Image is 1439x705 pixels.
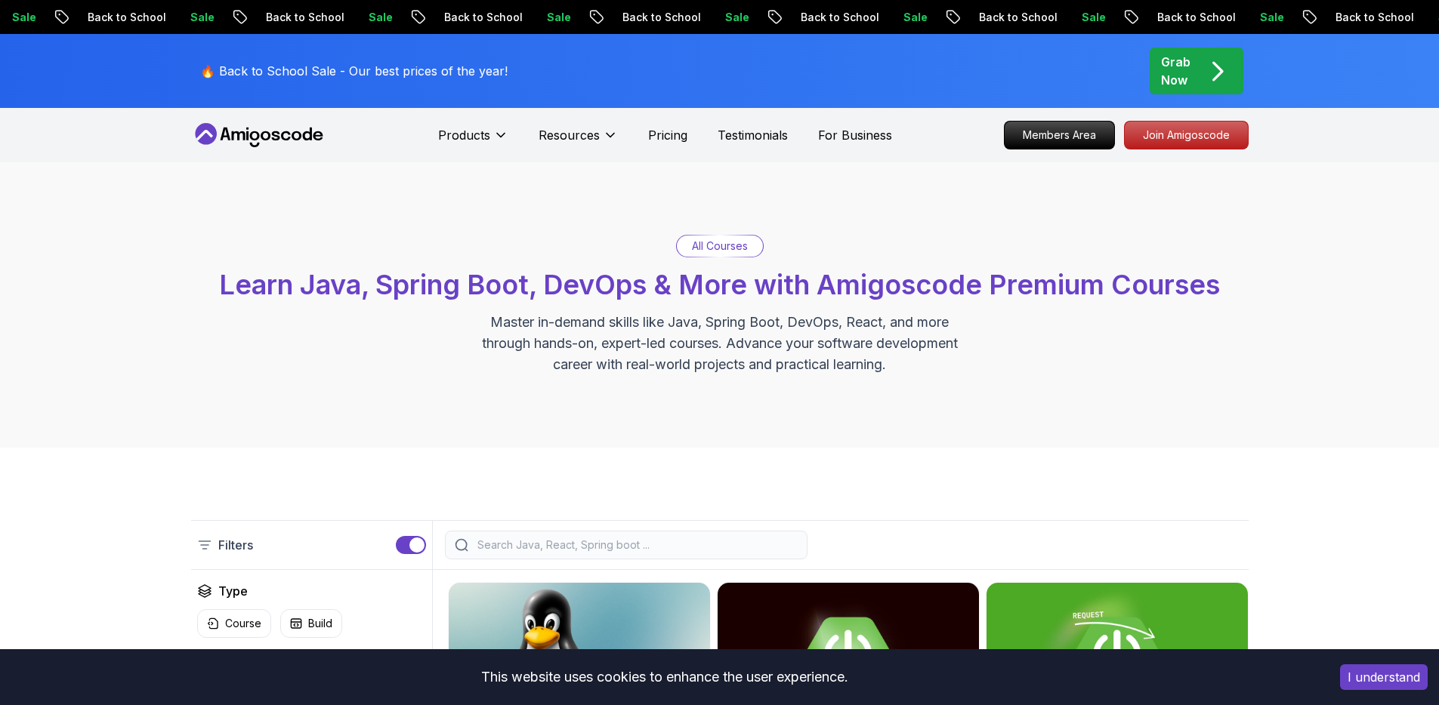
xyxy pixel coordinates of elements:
p: Back to School [252,10,355,25]
p: Build [308,616,332,631]
p: Products [438,126,490,144]
p: Sale [177,10,225,25]
p: Members Area [1005,122,1114,149]
div: This website uses cookies to enhance the user experience. [11,660,1317,694]
span: Learn Java, Spring Boot, DevOps & More with Amigoscode Premium Courses [219,268,1220,301]
p: Sale [890,10,938,25]
p: Course [225,616,261,631]
p: Back to School [609,10,712,25]
h2: Type [218,582,248,600]
a: Members Area [1004,121,1115,149]
p: Filters [218,536,253,554]
a: For Business [818,126,892,144]
button: Resources [539,126,618,156]
p: Resources [539,126,600,144]
p: Sale [1246,10,1295,25]
a: Join Amigoscode [1124,121,1249,149]
p: All Courses [692,239,748,254]
button: Products [438,126,508,156]
p: 🔥 Back to School Sale - Our best prices of the year! [200,62,508,80]
p: Back to School [965,10,1068,25]
button: Course [197,609,271,638]
a: Testimonials [718,126,788,144]
p: Master in-demand skills like Java, Spring Boot, DevOps, React, and more through hands-on, expert-... [466,312,974,375]
p: Sale [712,10,760,25]
p: Sale [355,10,403,25]
p: Back to School [431,10,533,25]
p: Back to School [787,10,890,25]
button: Accept cookies [1340,664,1428,690]
p: Back to School [1322,10,1425,25]
p: Join Amigoscode [1125,122,1248,149]
p: Sale [1068,10,1116,25]
p: Back to School [1144,10,1246,25]
p: Back to School [74,10,177,25]
p: Sale [533,10,582,25]
input: Search Java, React, Spring boot ... [474,537,798,553]
p: Grab Now [1161,53,1190,89]
button: Build [280,609,342,638]
a: Pricing [648,126,687,144]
